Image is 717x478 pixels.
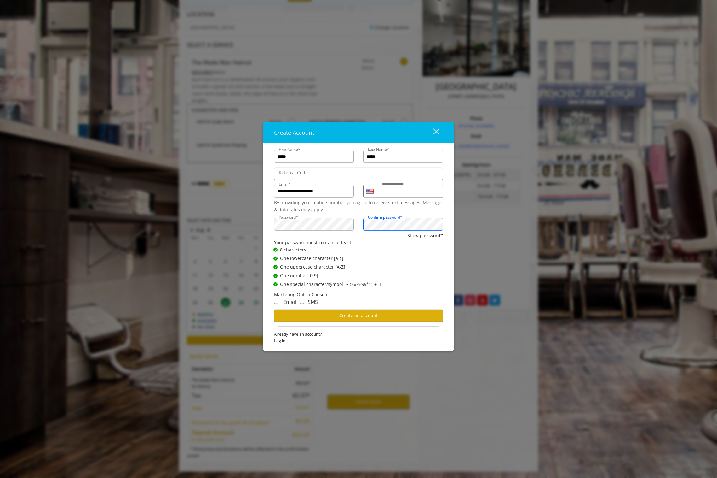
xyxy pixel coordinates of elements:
input: Receive Marketing Email [274,300,278,304]
label: Confirm password* [365,214,405,220]
div: Marketing Opt-in Consent [274,291,443,298]
span: One special character/symbol [~!@#%^&*( )_+=] [280,281,381,288]
span: Email [283,298,296,305]
input: FirstName [274,150,354,163]
input: Password [274,218,354,231]
span: One lowercase character [a-z] [280,255,343,262]
span: One uppercase character [A-Z] [280,263,345,270]
span: One number [0-9] [280,272,318,279]
span: ✔ [274,256,277,261]
span: ✔ [274,282,277,287]
span: ✔ [274,273,277,278]
input: Email [274,185,354,198]
span: Log in [274,337,443,344]
label: Referral Code [276,169,311,176]
input: ConfirmPassword [363,218,443,231]
span: Create an account [339,312,378,318]
label: Last Name* [365,146,392,152]
span: SMS [308,298,318,305]
label: First Name* [276,146,303,152]
span: ✔ [274,264,277,269]
input: Lastname [363,150,443,163]
div: By providing your mobile number you agree to receive text messages. Message & data rates may apply. [274,199,443,213]
div: close dialog [426,128,439,137]
button: Show password* [407,232,443,239]
button: Create an account [274,309,443,322]
button: close dialog [422,126,443,139]
span: 8 characters [280,246,306,253]
label: Email* [276,181,294,187]
span: Create Account [274,129,314,136]
label: Password* [276,214,301,220]
span: ✔ [274,247,277,252]
div: Country [363,185,376,198]
input: ReferralCode [274,168,443,180]
span: Already have an account? [274,331,443,338]
input: Receive Marketing SMS [300,300,304,304]
div: Your password must contain at least: [274,239,443,246]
